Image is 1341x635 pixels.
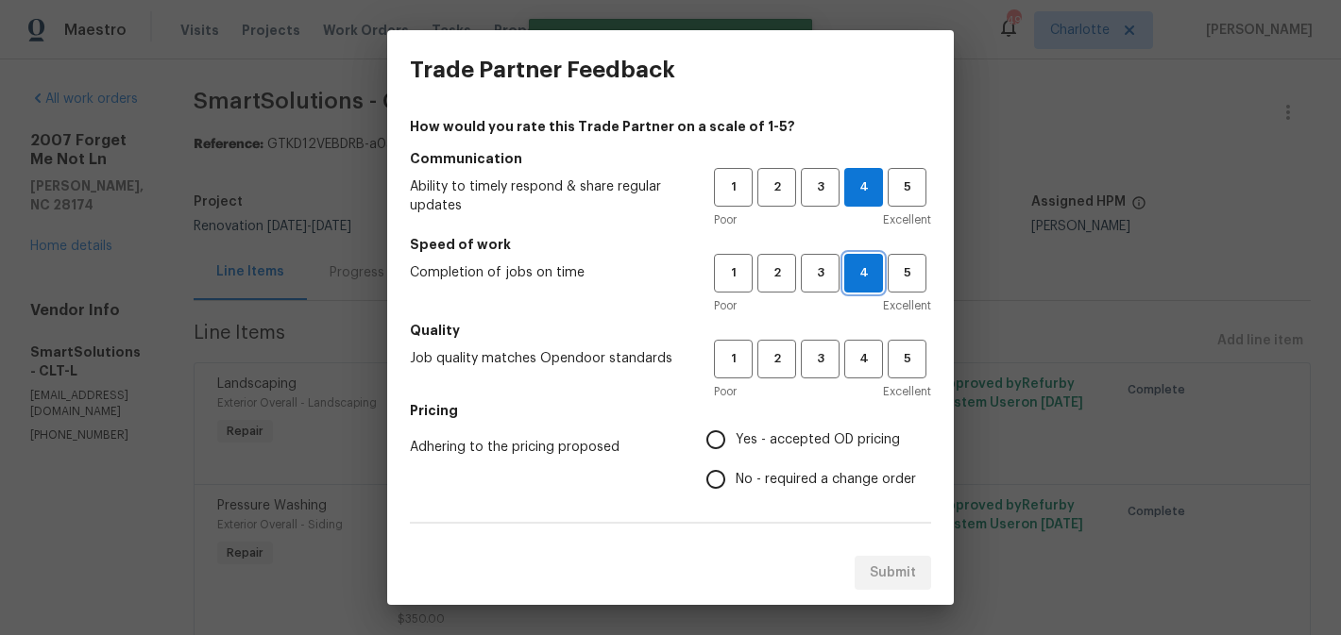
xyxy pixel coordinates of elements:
[888,168,926,207] button: 5
[410,321,931,340] h5: Quality
[883,210,931,229] span: Excellent
[845,262,882,284] span: 4
[410,263,684,282] span: Completion of jobs on time
[410,57,675,83] h3: Trade Partner Feedback
[714,340,753,378] button: 1
[410,401,931,420] h5: Pricing
[757,340,796,378] button: 2
[801,168,840,207] button: 3
[803,348,838,370] span: 3
[714,168,753,207] button: 1
[801,340,840,378] button: 3
[757,254,796,292] button: 2
[410,438,676,457] span: Adhering to the pricing proposed
[714,382,737,401] span: Poor
[883,382,931,401] span: Excellent
[844,254,883,292] button: 4
[890,348,925,370] span: 5
[846,348,881,370] span: 4
[803,176,838,198] span: 3
[888,340,926,378] button: 5
[410,117,931,136] h4: How would you rate this Trade Partner on a scale of 1-5?
[714,296,737,315] span: Poor
[759,262,794,284] span: 2
[757,168,796,207] button: 2
[714,210,737,229] span: Poor
[845,176,882,198] span: 4
[883,296,931,315] span: Excellent
[714,254,753,292] button: 1
[801,254,840,292] button: 3
[716,348,751,370] span: 1
[844,168,883,207] button: 4
[736,470,916,490] span: No - required a change order
[888,254,926,292] button: 5
[410,149,931,168] h5: Communication
[890,176,925,198] span: 5
[890,262,925,284] span: 5
[736,430,900,450] span: Yes - accepted OD pricing
[759,348,794,370] span: 2
[410,349,684,368] span: Job quality matches Opendoor standards
[716,262,751,284] span: 1
[706,420,931,499] div: Pricing
[803,262,838,284] span: 3
[844,340,883,378] button: 4
[410,177,684,215] span: Ability to timely respond & share regular updates
[759,176,794,198] span: 2
[410,235,931,254] h5: Speed of work
[716,176,751,198] span: 1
